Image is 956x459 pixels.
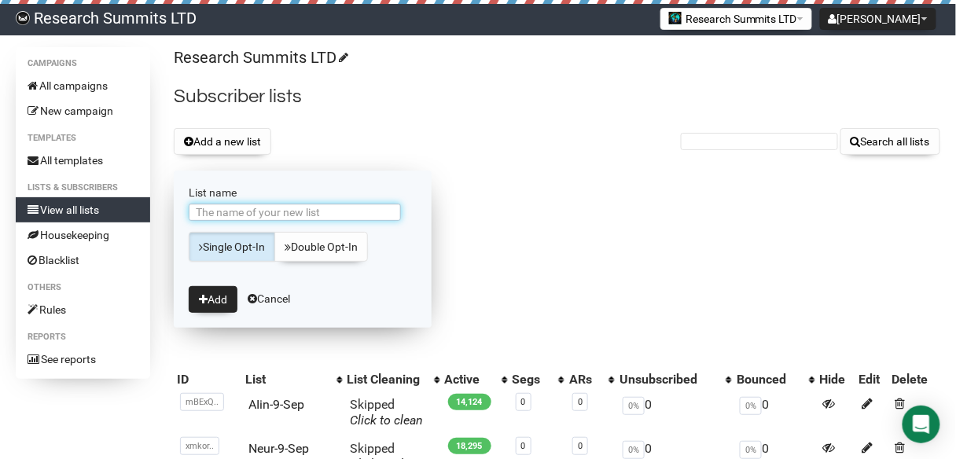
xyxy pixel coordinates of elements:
span: xmkor.. [180,437,219,455]
img: 2.jpg [669,12,682,24]
a: All templates [16,148,150,173]
img: bccbfd5974049ef095ce3c15df0eef5a [16,11,30,25]
th: Hide: No sort applied, sorting is disabled [817,369,856,391]
a: Single Opt-In [189,232,275,262]
span: Skipped [351,397,424,428]
span: 0% [740,441,762,459]
div: Segs [513,372,551,387]
th: Bounced: No sort applied, activate to apply an ascending sort [734,369,816,391]
div: ID [177,372,239,387]
a: AIin-9-Sep [248,397,304,412]
button: Search all lists [840,128,940,155]
th: ID: No sort applied, sorting is disabled [174,369,242,391]
button: Research Summits LTD [660,8,812,30]
th: List Cleaning: No sort applied, activate to apply an ascending sort [344,369,442,391]
a: See reports [16,347,150,372]
th: Unsubscribed: No sort applied, activate to apply an ascending sort [616,369,734,391]
a: Rules [16,297,150,322]
div: Open Intercom Messenger [903,406,940,443]
th: Delete: No sort applied, sorting is disabled [889,369,940,391]
li: Lists & subscribers [16,178,150,197]
span: 0% [623,397,645,415]
span: 14,124 [448,394,491,410]
td: 0 [616,391,734,435]
a: Research Summits LTD [174,48,346,67]
div: List Cleaning [347,372,426,387]
a: New campaign [16,98,150,123]
a: Click to clean [351,413,424,428]
span: 18,295 [448,438,491,454]
a: 0 [521,397,526,407]
h2: Subscriber lists [174,83,940,111]
div: List [245,372,329,387]
span: 0% [623,441,645,459]
span: 0% [740,397,762,415]
a: Housekeeping [16,222,150,248]
a: 0 [578,441,583,451]
a: Double Opt-In [274,232,368,262]
div: Bounced [737,372,800,387]
span: mBExQ.. [180,393,224,411]
button: Add a new list [174,128,271,155]
a: 0 [578,397,583,407]
button: Add [189,286,237,313]
th: Segs: No sort applied, activate to apply an ascending sort [509,369,567,391]
div: Hide [820,372,853,387]
div: Edit [859,372,885,387]
div: Active [445,372,494,387]
a: Cancel [248,292,290,305]
label: List name [189,185,417,200]
li: Campaigns [16,54,150,73]
input: The name of your new list [189,204,401,221]
th: Edit: No sort applied, sorting is disabled [855,369,888,391]
li: Others [16,278,150,297]
a: All campaigns [16,73,150,98]
th: Active: No sort applied, activate to apply an ascending sort [442,369,509,391]
div: Delete [892,372,937,387]
th: ARs: No sort applied, activate to apply an ascending sort [566,369,616,391]
a: View all lists [16,197,150,222]
li: Templates [16,129,150,148]
button: [PERSON_NAME] [820,8,936,30]
li: Reports [16,328,150,347]
th: List: No sort applied, activate to apply an ascending sort [242,369,344,391]
a: 0 [521,441,526,451]
td: 0 [734,391,816,435]
div: ARs [569,372,601,387]
a: Neur-9-Sep [248,441,309,456]
a: Blacklist [16,248,150,273]
div: Unsubscribed [620,372,718,387]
